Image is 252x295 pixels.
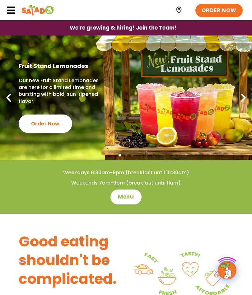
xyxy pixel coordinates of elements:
h3: Good eating shouldn't be complicated. [19,232,126,288]
span: ORDER NOW [202,7,236,14]
h4: Weekends 7am-9pm (breakfast until 11am) [12,180,240,186]
span: Go to slide 3 [131,154,133,157]
div: Next slide [238,92,249,103]
span: Go to slide 1 [119,154,121,157]
span: We're growing & hiring! Join the Team! [70,25,177,30]
h2: Fruit Stand Lemonades [19,63,112,70]
a: ORDER NOW [195,4,243,17]
a: We're growing & hiring! Join the Team! [60,21,186,35]
p: Our new Fruit Stand Lemonades are here for a limited time and bursting with bold, sun-ripened fla... [19,77,112,105]
span: Menu [118,193,134,201]
img: Header logo [22,4,54,16]
span: Go to slide 2 [125,154,127,157]
a: Menu [110,190,141,204]
div: Order Now [19,115,72,133]
h4: Weekdays 6:30am-9pm (breakfast until 10:30am) [12,169,240,176]
div: Previous slide [3,92,14,103]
